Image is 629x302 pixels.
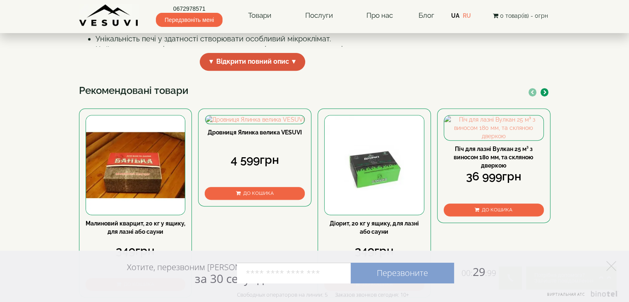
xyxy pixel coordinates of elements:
[444,115,543,140] img: Піч для лазні Вулкан 25 м³ з виносом 180 мм, та скляною дверкою
[454,264,496,279] span: 29
[542,291,619,302] a: Виртуальная АТС
[330,220,419,235] a: Діорит, 20 кг у ящику, для лазні або сауни
[86,115,185,215] img: Малиновий кварцит, 20 кг у ящику, для лазні або сауни
[79,4,139,27] img: Завод VESUVI
[86,220,185,235] a: Малиновий кварцит, 20 кг у ящику, для лазні або сауни
[200,53,306,71] span: ▼ Відкрити повний опис ▼
[444,204,544,216] button: До кошика
[485,268,496,278] span: :99
[96,44,426,55] li: Цей прилад дає унікальне поєднання вологості та температури повітря.
[324,243,424,259] div: 349грн
[243,190,274,196] span: До кошика
[444,168,544,185] div: 36 999грн
[463,12,471,19] a: RU
[454,146,533,169] a: Піч для лазні Вулкан 25 м³ з виносом 180 мм, та скляною дверкою
[451,12,459,19] a: UA
[79,85,550,96] h3: Рекомендовані товари
[462,268,473,278] span: 00:
[418,11,434,19] a: Блог
[351,263,454,283] a: Перезвоните
[500,12,548,19] span: 0 товар(ів) - 0грн
[156,5,222,13] a: 0672978571
[240,6,280,25] a: Товари
[156,13,222,27] span: Передзвоніть мені
[297,6,341,25] a: Послуги
[96,34,426,44] li: Унікальність печі у здатності створювати особливий мікроклімат.
[325,115,424,215] img: Діорит, 20 кг у ящику, для лазні або сауни
[208,129,302,136] a: Дровниця Ялинка велика VESUVI
[482,207,512,213] span: До кошика
[205,187,305,200] button: До кошика
[195,271,269,286] span: за 30 секунд?
[490,11,550,20] button: 0 товар(ів) - 0грн
[86,243,186,259] div: 349грн
[358,6,401,25] a: Про нас
[237,291,409,298] div: Свободных операторов на линии: 5 Заказов звонков сегодня: 10+
[206,115,304,124] img: Дровниця Ялинка велика VESUVI
[547,292,585,297] span: Виртуальная АТС
[205,152,305,168] div: 4 599грн
[127,262,269,285] div: Хотите, перезвоним [PERSON_NAME]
